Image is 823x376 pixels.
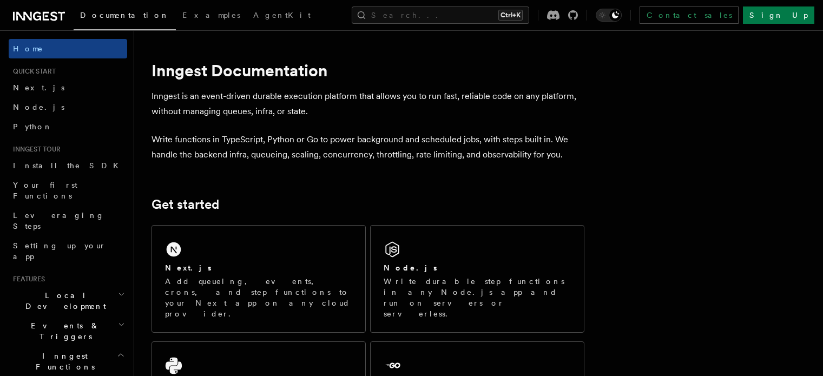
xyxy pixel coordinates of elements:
[165,262,212,273] h2: Next.js
[152,225,366,333] a: Next.jsAdd queueing, events, crons, and step functions to your Next app on any cloud provider.
[152,89,584,119] p: Inngest is an event-driven durable execution platform that allows you to run fast, reliable code ...
[9,145,61,154] span: Inngest tour
[253,11,311,19] span: AgentKit
[13,211,104,230] span: Leveraging Steps
[165,276,352,319] p: Add queueing, events, crons, and step functions to your Next app on any cloud provider.
[152,197,219,212] a: Get started
[9,39,127,58] a: Home
[9,97,127,117] a: Node.js
[352,6,529,24] button: Search...Ctrl+K
[9,156,127,175] a: Install the SDK
[9,290,118,312] span: Local Development
[13,161,125,170] span: Install the SDK
[176,3,247,29] a: Examples
[9,206,127,236] a: Leveraging Steps
[9,275,45,283] span: Features
[384,262,437,273] h2: Node.js
[640,6,739,24] a: Contact sales
[152,132,584,162] p: Write functions in TypeScript, Python or Go to power background and scheduled jobs, with steps bu...
[9,320,118,342] span: Events & Triggers
[498,10,523,21] kbd: Ctrl+K
[80,11,169,19] span: Documentation
[743,6,814,24] a: Sign Up
[152,61,584,80] h1: Inngest Documentation
[9,286,127,316] button: Local Development
[9,351,117,372] span: Inngest Functions
[74,3,176,30] a: Documentation
[9,78,127,97] a: Next.js
[13,122,52,131] span: Python
[13,181,77,200] span: Your first Functions
[370,225,584,333] a: Node.jsWrite durable step functions in any Node.js app and run on servers or serverless.
[13,83,64,92] span: Next.js
[596,9,622,22] button: Toggle dark mode
[9,316,127,346] button: Events & Triggers
[13,43,43,54] span: Home
[13,241,106,261] span: Setting up your app
[384,276,571,319] p: Write durable step functions in any Node.js app and run on servers or serverless.
[9,117,127,136] a: Python
[182,11,240,19] span: Examples
[9,175,127,206] a: Your first Functions
[9,67,56,76] span: Quick start
[247,3,317,29] a: AgentKit
[13,103,64,111] span: Node.js
[9,236,127,266] a: Setting up your app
